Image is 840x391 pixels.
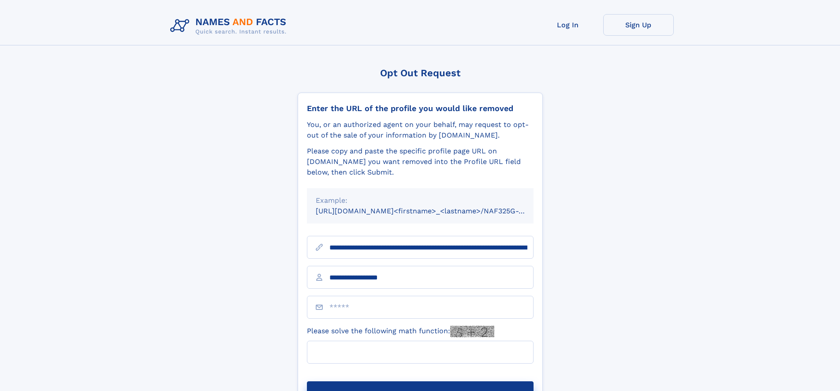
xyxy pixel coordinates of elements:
[307,104,534,113] div: Enter the URL of the profile you would like removed
[316,195,525,206] div: Example:
[298,67,543,78] div: Opt Out Request
[307,119,534,141] div: You, or an authorized agent on your behalf, may request to opt-out of the sale of your informatio...
[603,14,674,36] a: Sign Up
[307,326,494,337] label: Please solve the following math function:
[533,14,603,36] a: Log In
[167,14,294,38] img: Logo Names and Facts
[307,146,534,178] div: Please copy and paste the specific profile page URL on [DOMAIN_NAME] you want removed into the Pr...
[316,207,550,215] small: [URL][DOMAIN_NAME]<firstname>_<lastname>/NAF325G-xxxxxxxx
